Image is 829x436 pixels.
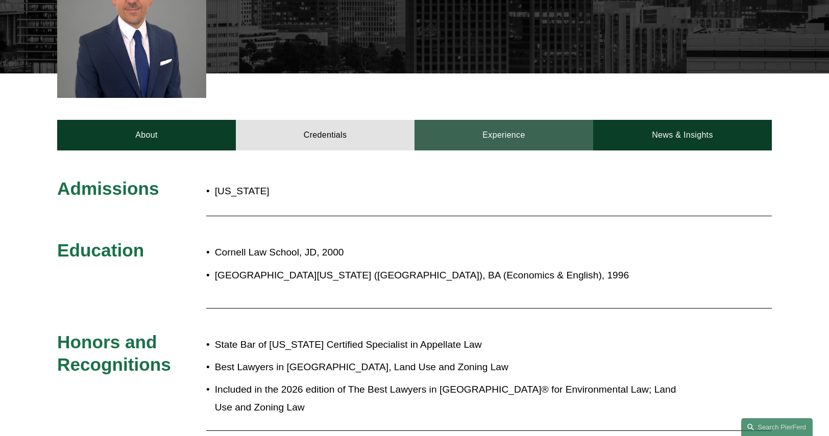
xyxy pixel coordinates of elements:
p: [GEOGRAPHIC_DATA][US_STATE] ([GEOGRAPHIC_DATA]), BA (Economics & English), 1996 [215,267,682,285]
a: Credentials [236,120,414,150]
p: Best Lawyers in [GEOGRAPHIC_DATA], Land Use and Zoning Law [215,358,682,376]
p: Included in the 2026 edition of The Best Lawyers in [GEOGRAPHIC_DATA]® for Environmental Law; Lan... [215,381,682,416]
a: Experience [414,120,593,150]
p: [US_STATE] [215,183,474,200]
a: News & Insights [593,120,772,150]
span: Education [57,240,144,260]
a: About [57,120,236,150]
span: Admissions [57,178,159,198]
p: Cornell Law School, JD, 2000 [215,244,682,262]
span: Honors and Recognitions [57,332,171,374]
a: Search this site [741,418,813,436]
p: State Bar of [US_STATE] Certified Specialist in Appellate Law [215,336,682,354]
